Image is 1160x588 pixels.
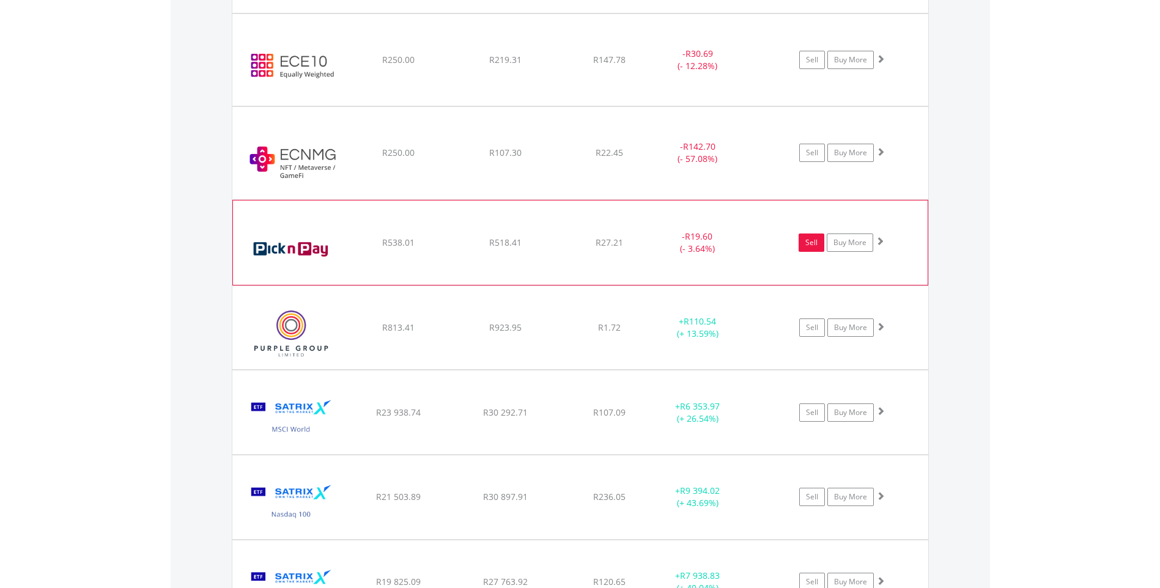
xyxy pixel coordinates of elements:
span: R27.21 [596,237,623,248]
span: R120.65 [593,576,626,587]
div: - (- 12.28%) [652,48,744,72]
span: R236.05 [593,491,626,502]
span: R6 353.97 [680,400,720,412]
span: R147.78 [593,54,626,65]
a: Sell [799,488,825,506]
a: Sell [799,51,825,69]
span: R7 938.83 [680,570,720,581]
img: ECNMG.EC.ECNMG.png [238,122,344,196]
span: R538.01 [382,237,415,248]
img: EQU.ZA.STXNDQ.png [238,471,344,536]
a: Sell [799,318,825,337]
div: - (- 3.64%) [651,230,743,255]
span: R9 394.02 [680,485,720,496]
span: R22.45 [596,147,623,158]
span: R107.09 [593,406,626,418]
span: R142.70 [683,141,715,152]
span: R27 763.92 [483,576,528,587]
span: R813.41 [382,322,415,333]
span: R923.95 [489,322,522,333]
img: EQU.ZA.STXWDM.png [238,386,344,451]
div: + (+ 26.54%) [652,400,744,425]
span: R19 825.09 [376,576,421,587]
span: R110.54 [684,315,716,327]
img: EQU.ZA.PPE.png [238,301,344,367]
div: - (- 57.08%) [652,141,744,165]
span: R30 897.91 [483,491,528,502]
span: R518.41 [489,237,522,248]
span: R250.00 [382,147,415,158]
a: Buy More [827,488,874,506]
span: R21 503.89 [376,491,421,502]
div: + (+ 43.69%) [652,485,744,509]
img: ECE10.EC.ECE10.png [238,29,344,103]
span: R23 938.74 [376,406,421,418]
span: R19.60 [685,230,712,242]
span: R219.31 [489,54,522,65]
a: Sell [799,144,825,162]
span: R107.30 [489,147,522,158]
a: Sell [799,403,825,422]
a: Buy More [827,51,874,69]
a: Buy More [827,403,874,422]
a: Sell [799,233,824,252]
a: Buy More [827,318,874,337]
img: EQU.ZA.PIK.png [239,216,344,282]
span: R30.69 [685,48,713,59]
span: R250.00 [382,54,415,65]
span: R30 292.71 [483,406,528,418]
a: Buy More [827,233,873,252]
div: + (+ 13.59%) [652,315,744,340]
a: Buy More [827,144,874,162]
span: R1.72 [598,322,621,333]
